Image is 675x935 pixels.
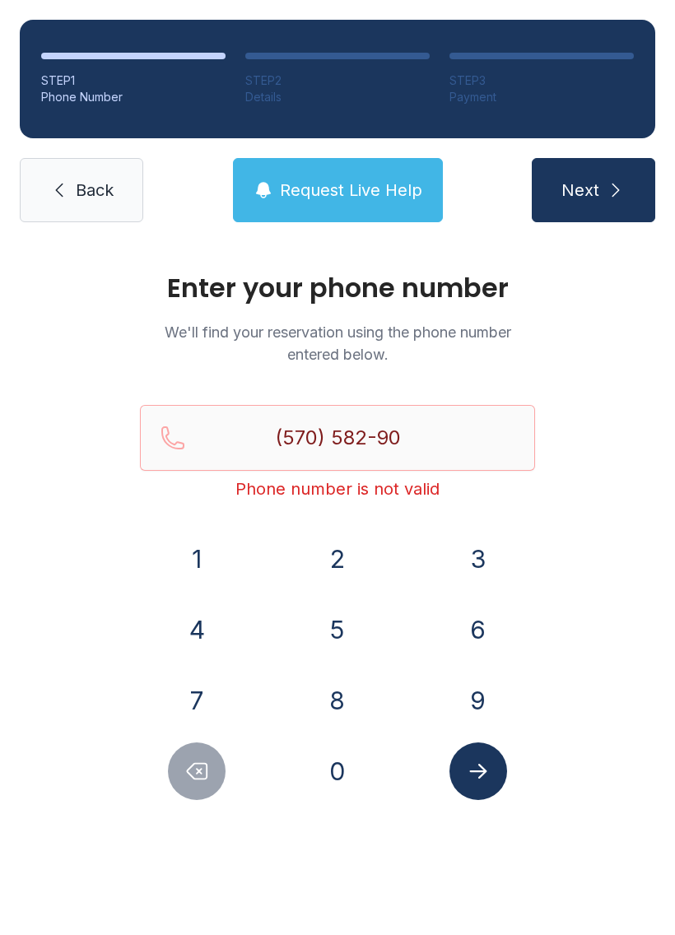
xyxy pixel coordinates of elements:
div: Phone Number [41,89,226,105]
button: 4 [168,601,226,658]
button: 2 [309,530,366,588]
h1: Enter your phone number [140,275,535,301]
div: Details [245,89,430,105]
button: Submit lookup form [449,742,507,800]
div: STEP 1 [41,72,226,89]
button: 1 [168,530,226,588]
button: 9 [449,672,507,729]
span: Next [561,179,599,202]
div: Payment [449,89,634,105]
button: 0 [309,742,366,800]
div: STEP 3 [449,72,634,89]
span: Back [76,179,114,202]
div: STEP 2 [245,72,430,89]
button: 7 [168,672,226,729]
div: Phone number is not valid [140,477,535,500]
button: 3 [449,530,507,588]
span: Request Live Help [280,179,422,202]
button: 8 [309,672,366,729]
input: Reservation phone number [140,405,535,471]
button: 5 [309,601,366,658]
p: We'll find your reservation using the phone number entered below. [140,321,535,365]
button: 6 [449,601,507,658]
button: Delete number [168,742,226,800]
